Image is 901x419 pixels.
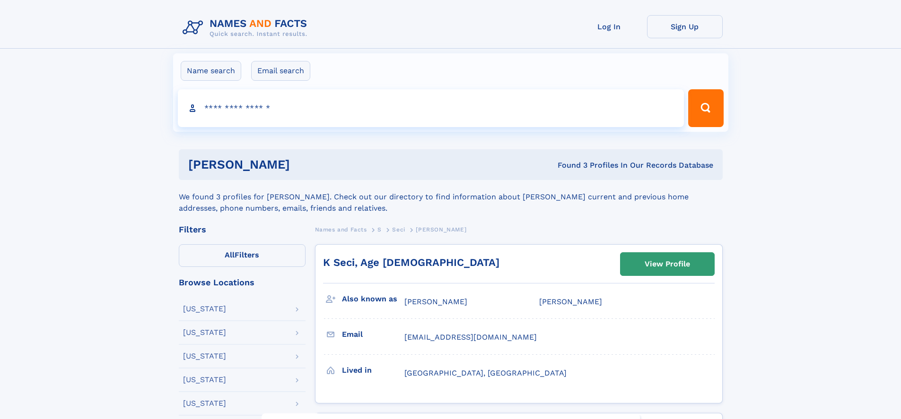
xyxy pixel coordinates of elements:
[179,244,306,267] label: Filters
[315,223,367,235] a: Names and Facts
[621,253,714,275] a: View Profile
[179,278,306,287] div: Browse Locations
[342,362,404,378] h3: Lived in
[539,297,602,306] span: [PERSON_NAME]
[645,253,690,275] div: View Profile
[179,225,306,234] div: Filters
[323,257,499,268] a: K Seci, Age [DEMOGRAPHIC_DATA]
[179,180,723,214] div: We found 3 profiles for [PERSON_NAME]. Check out our directory to find information about [PERSON_...
[416,226,466,233] span: [PERSON_NAME]
[688,89,723,127] button: Search Button
[251,61,310,81] label: Email search
[571,15,647,38] a: Log In
[404,333,537,342] span: [EMAIL_ADDRESS][DOMAIN_NAME]
[342,326,404,342] h3: Email
[392,223,405,235] a: Seci
[183,376,226,384] div: [US_STATE]
[404,297,467,306] span: [PERSON_NAME]
[183,329,226,336] div: [US_STATE]
[342,291,404,307] h3: Also known as
[225,250,235,259] span: All
[647,15,723,38] a: Sign Up
[188,159,424,171] h1: [PERSON_NAME]
[183,352,226,360] div: [US_STATE]
[179,15,315,41] img: Logo Names and Facts
[424,160,713,171] div: Found 3 Profiles In Our Records Database
[392,226,405,233] span: Seci
[377,223,382,235] a: S
[183,400,226,407] div: [US_STATE]
[377,226,382,233] span: S
[178,89,684,127] input: search input
[183,305,226,313] div: [US_STATE]
[404,368,567,377] span: [GEOGRAPHIC_DATA], [GEOGRAPHIC_DATA]
[181,61,241,81] label: Name search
